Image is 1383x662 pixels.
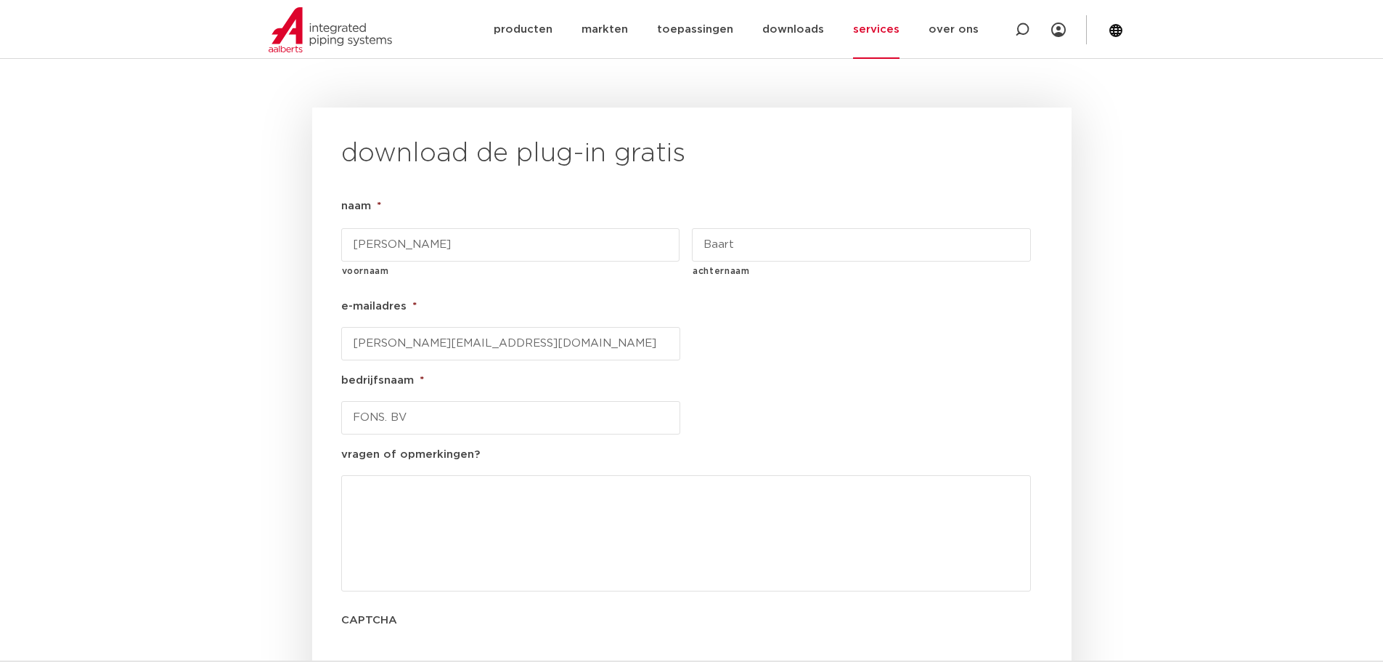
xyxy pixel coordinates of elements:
label: achternaam [693,262,1031,280]
label: vragen of opmerkingen? [341,448,480,462]
label: naam [341,199,381,214]
label: CAPTCHA [341,613,397,628]
label: e-mailadres [341,299,417,314]
label: bedrijfsnaam [341,374,424,388]
label: voornaam [342,262,680,280]
h2: download de plug-in gratis [341,137,1043,171]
